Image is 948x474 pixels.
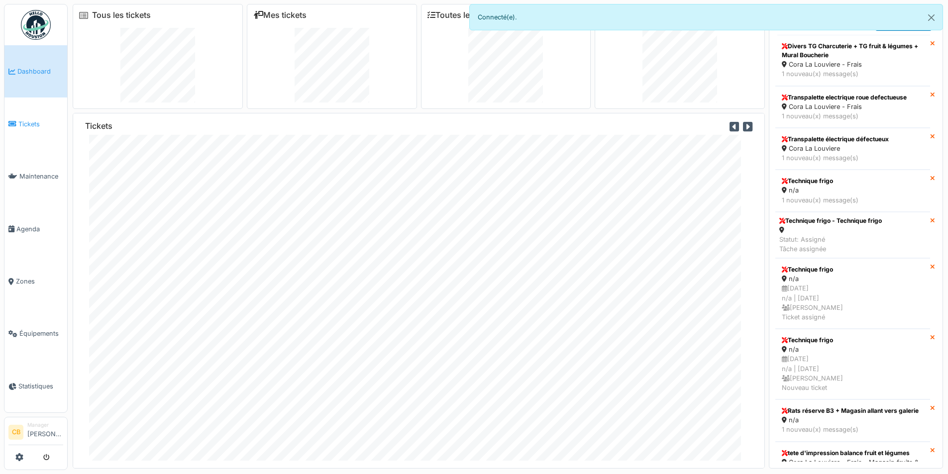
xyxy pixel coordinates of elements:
span: Maintenance [19,172,63,181]
a: Statistiques [4,360,67,412]
div: Rats réserve B3 + Magasin allant vers galerie [782,406,924,415]
div: 1 nouveau(x) message(s) [782,111,924,121]
a: Zones [4,255,67,307]
div: Connecté(e). [469,4,944,30]
span: Agenda [16,224,63,234]
div: Cora La Louviere [782,144,924,153]
div: 1 nouveau(x) message(s) [782,425,924,434]
a: Technique frigo n/a [DATE]n/a | [DATE] [PERSON_NAME]Nouveau ticket [775,329,930,399]
div: Technique frigo [782,265,924,274]
div: Technique frigo [782,336,924,345]
a: Agenda [4,202,67,255]
div: Transpalette électrique défectueux [782,135,924,144]
a: CB Manager[PERSON_NAME] [8,421,63,445]
a: Transpalette électrique défectueux Cora La Louviere 1 nouveau(x) message(s) [775,128,930,170]
div: 1 nouveau(x) message(s) [782,153,924,163]
a: Toutes les tâches [427,10,502,20]
li: CB [8,425,23,440]
a: Maintenance [4,150,67,202]
div: 1 nouveau(x) message(s) [782,69,924,79]
div: Transpalette electrique roue defectueuse [782,93,924,102]
div: Cora La Louviere - Frais [782,60,924,69]
span: Tickets [18,119,63,129]
div: [DATE] n/a | [DATE] [PERSON_NAME] Nouveau ticket [782,354,924,392]
img: Badge_color-CXgf-gQk.svg [21,10,51,40]
span: Statistiques [18,381,63,391]
div: 1 nouveau(x) message(s) [782,195,924,205]
a: Dashboard [4,45,67,97]
span: Zones [16,277,63,286]
div: tete d'impression balance fruit et légumes [782,449,924,458]
div: n/a [782,274,924,284]
a: Rats réserve B3 + Magasin allant vers galerie n/a 1 nouveau(x) message(s) [775,399,930,441]
button: Close [920,4,943,31]
li: [PERSON_NAME] [27,421,63,443]
div: n/a [782,186,924,195]
a: Mes tickets [253,10,307,20]
span: Dashboard [17,67,63,76]
a: Équipements [4,307,67,360]
a: Technique frigo n/a [DATE]n/a | [DATE] [PERSON_NAME]Ticket assigné [775,258,930,329]
a: Tous les tickets [92,10,151,20]
a: Technique frigo - Technique frigo Statut: AssignéTâche assignée [775,212,930,259]
div: Technique frigo - Technique frigo [779,216,882,225]
div: Technique frigo [782,177,924,186]
a: Tickets [4,97,67,150]
h6: Tickets [85,121,112,131]
div: Manager [27,421,63,429]
div: n/a [782,345,924,354]
div: n/a [782,415,924,425]
div: Cora La Louviere - Frais [782,102,924,111]
a: Transpalette electrique roue defectueuse Cora La Louviere - Frais 1 nouveau(x) message(s) [775,86,930,128]
span: Équipements [19,329,63,338]
div: Divers TG Charcuterie + TG fruit & légumes + Mural Boucherie [782,42,924,60]
a: Technique frigo n/a 1 nouveau(x) message(s) [775,170,930,211]
div: [DATE] n/a | [DATE] [PERSON_NAME] Ticket assigné [782,284,924,322]
div: Statut: Assigné Tâche assignée [779,235,882,254]
a: Divers TG Charcuterie + TG fruit & légumes + Mural Boucherie Cora La Louviere - Frais 1 nouveau(x... [775,35,930,86]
